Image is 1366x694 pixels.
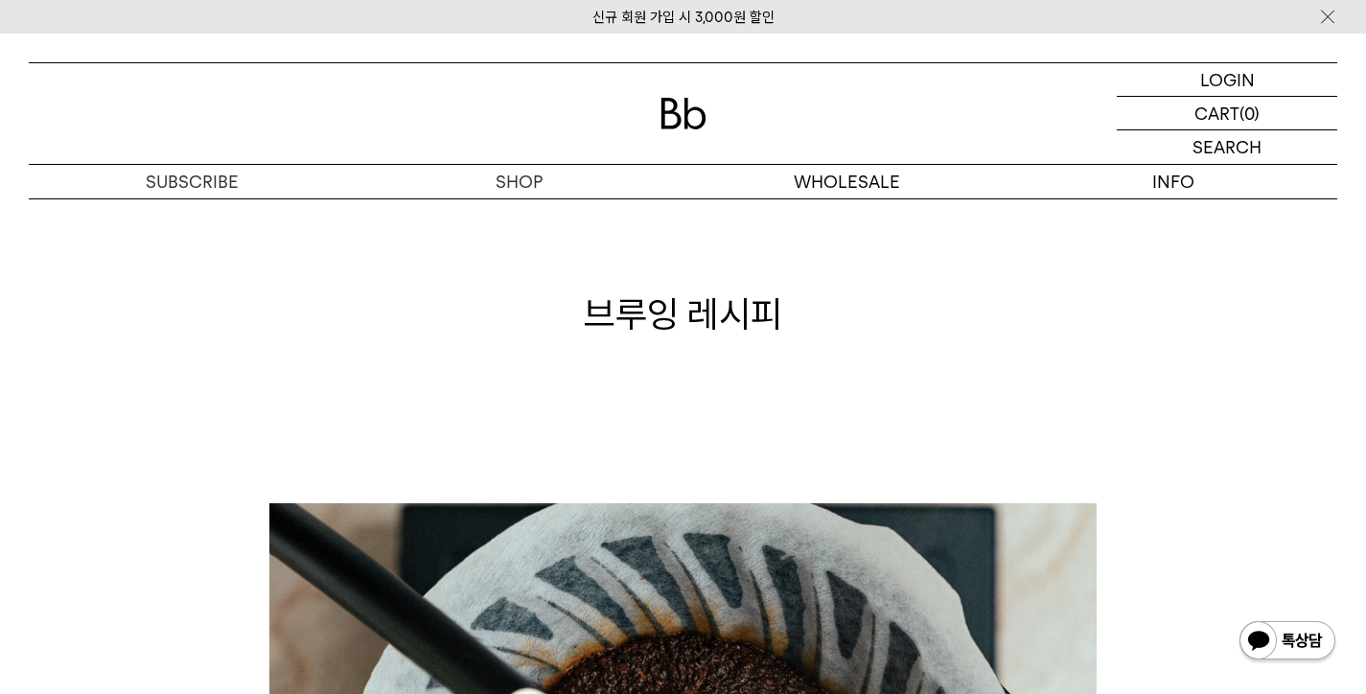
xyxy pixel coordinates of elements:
p: LOGIN [1200,63,1255,96]
a: SUBSCRIBE [29,165,356,198]
a: 신규 회원 가입 시 3,000원 할인 [592,9,775,26]
img: 로고 [660,98,706,129]
a: SHOP [356,165,683,198]
p: SEARCH [1192,130,1262,164]
p: CART [1194,97,1239,129]
h1: 브루잉 레시피 [29,289,1337,339]
p: INFO [1010,165,1337,198]
p: WHOLESALE [683,165,1010,198]
a: LOGIN [1117,63,1337,97]
img: 카카오톡 채널 1:1 채팅 버튼 [1238,619,1337,665]
a: CART (0) [1117,97,1337,130]
p: (0) [1239,97,1260,129]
